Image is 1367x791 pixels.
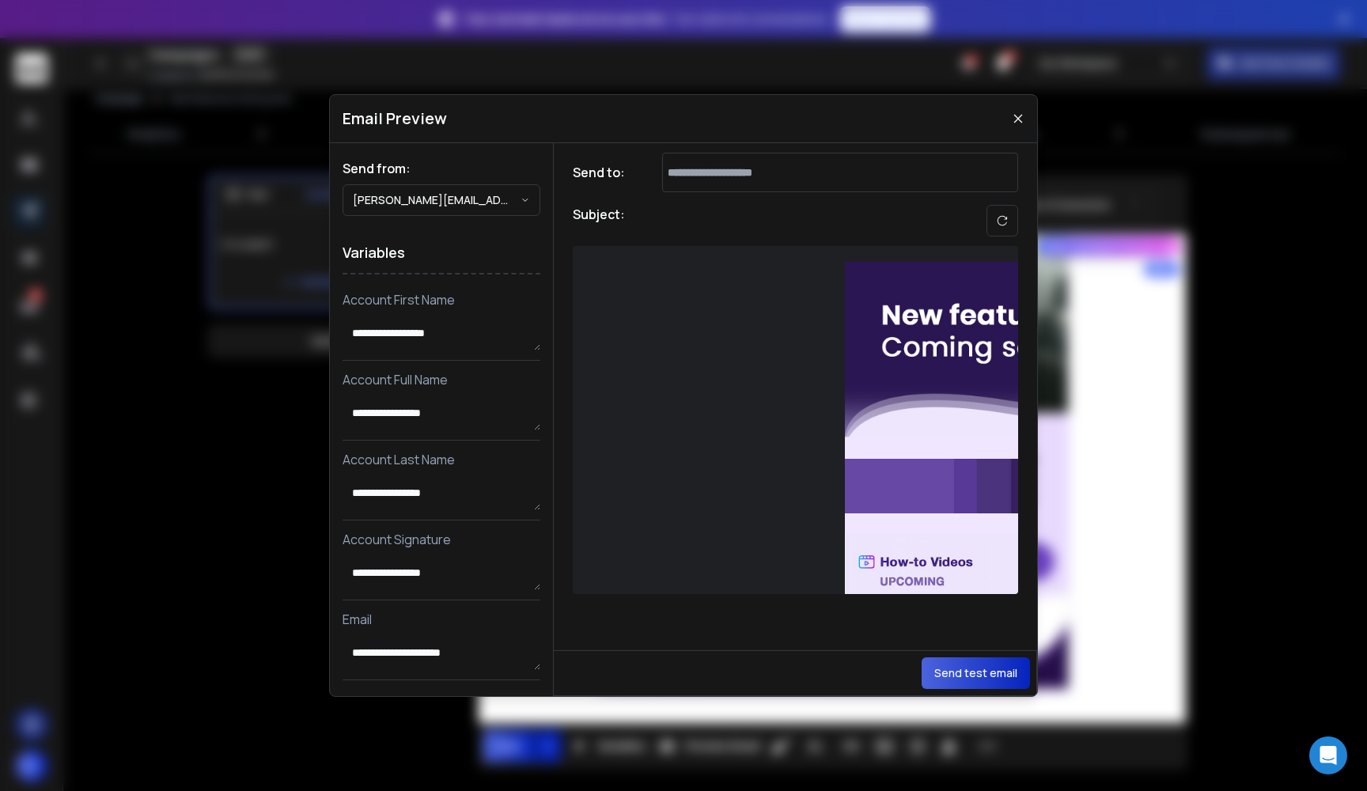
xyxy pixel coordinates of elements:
img: f19e4d05-8784-4529-a751-299513f5a190.jpeg [845,459,1320,513]
button: Send test email [922,657,1030,689]
p: Account Last Name [343,450,540,469]
p: Account First Name [343,290,540,309]
div: Open Intercom Messenger [1309,736,1347,774]
h1: Subject: [573,205,625,237]
h1: Variables [343,232,540,274]
h1: Send from: [343,159,540,178]
p: Account Signature [343,530,540,549]
img: 413864e7-eb44-4b53-898c-d9cba4490fb0.jpeg [845,533,1320,724]
p: Account Full Name [343,370,540,389]
img: 7d1f2c1c-9132-4e10-bb21-be4c189baf9f.jpeg [845,513,1320,533]
img: 4f352123-aee0-465f-9e54-1605cc8e83cc.jpeg [845,262,1320,438]
h1: Email Preview [343,108,447,130]
p: Email [343,610,540,629]
h1: Send to: [573,163,636,182]
p: [PERSON_NAME][EMAIL_ADDRESS][DOMAIN_NAME] [353,192,521,208]
img: 7d1f2c1c-9132-4e10-bb21-be4c189baf9f.jpeg [845,438,1320,458]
